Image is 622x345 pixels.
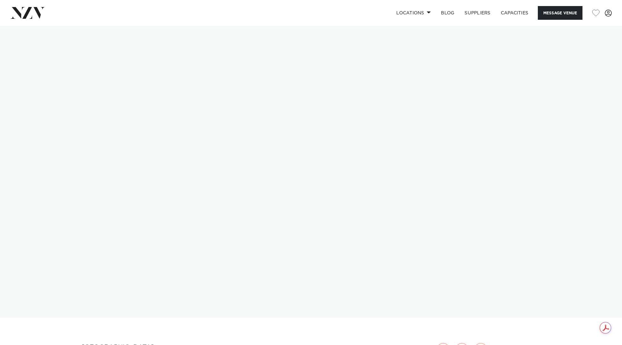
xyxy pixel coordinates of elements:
[10,7,45,18] img: nzv-logo.png
[436,6,459,20] a: BLOG
[459,6,495,20] a: SUPPLIERS
[496,6,534,20] a: Capacities
[391,6,436,20] a: Locations
[538,6,582,20] button: Message Venue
